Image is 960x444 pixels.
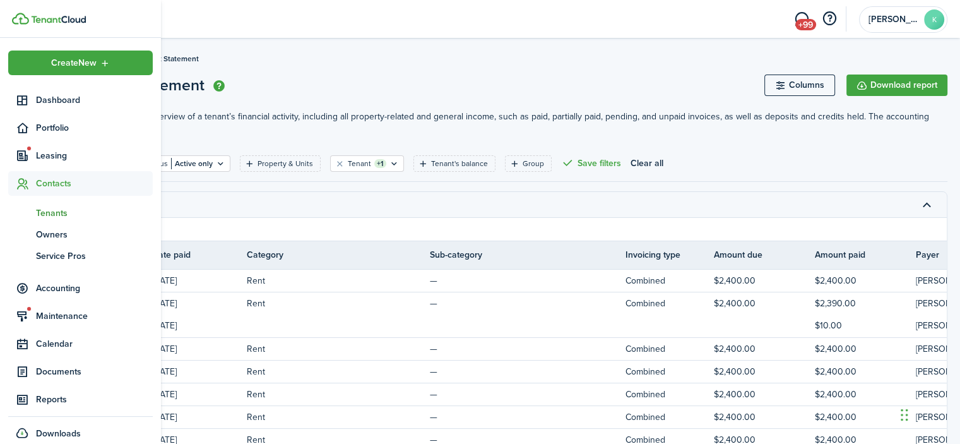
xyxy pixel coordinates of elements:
td: Rent [247,340,430,357]
td: Combined [625,386,714,403]
span: Accounting [36,282,153,295]
filter-tag: Open filter [107,155,230,172]
filter-tag-counter: +1 [374,159,386,168]
td: $2,400.00 [714,340,815,357]
span: Calendar [36,337,153,351]
span: Reports [36,393,153,406]
td: — [430,340,625,357]
span: Tenants [36,207,153,220]
a: Dashboard [8,88,153,112]
span: Leasing [36,149,153,162]
td: Combined [625,340,714,357]
button: Clear all [631,155,663,172]
span: Documents [36,365,153,378]
span: Create New [51,59,97,68]
filter-tag: Open filter [240,155,321,172]
th: Invoicing type [625,248,714,261]
button: Columns [764,75,835,96]
td: $2,400.00 [714,409,815,426]
td: [DATE] [152,317,247,334]
td: [DATE] [152,295,247,312]
th: Category [247,248,430,261]
td: $2,400.00 [815,386,916,403]
a: Reports [8,387,153,412]
td: — [430,386,625,403]
td: $2,400.00 [714,272,815,289]
avatar-text: K [924,9,944,30]
span: Downloads [36,427,81,440]
span: Portfolio [36,121,153,135]
a: Tenants [8,202,153,224]
td: $2,400.00 [815,363,916,380]
span: Maintenance [36,309,153,323]
td: $2,400.00 [815,340,916,357]
td: — [430,409,625,426]
filter-tag-label: Tenant [348,158,371,169]
span: Katherine [868,15,919,24]
button: Download report [846,75,947,96]
th: Amount paid [815,248,916,261]
td: [DATE] [152,363,247,380]
button: Open menu [8,51,153,75]
td: Rent [247,272,430,289]
td: — [430,295,625,312]
td: $2,400.00 [714,363,815,380]
filter-tag: Open filter [413,155,495,172]
p: The report provides an overview of a tenant’s financial activity, including all property-related ... [57,110,947,136]
filter-tag-label: Property & Units [258,158,313,169]
div: Drag [901,396,908,434]
button: Save filters [561,155,621,172]
filter-tag: Open filter [505,155,552,172]
filter-tag-label: Tenant's balance [431,158,488,169]
td: Rent [247,386,430,403]
td: $2,400.00 [815,409,916,426]
img: TenantCloud [31,16,86,23]
td: $2,400.00 [714,386,815,403]
td: Rent [247,363,430,380]
th: Amount due [714,248,815,261]
filter-tag: Open filter [330,155,404,172]
span: Tenant Statement [138,53,199,64]
span: Owners [36,228,153,241]
span: Service Pros [36,249,153,263]
button: Open resource center [819,8,840,30]
td: [DATE] [152,272,247,289]
a: Service Pros [8,245,153,267]
filter-tag-label: Group [523,158,544,169]
filter-tag-value: Active only [171,158,213,169]
img: TenantCloud [12,13,29,25]
td: Combined [625,272,714,289]
td: $2,400.00 [714,295,815,312]
td: [DATE] [152,409,247,426]
a: Owners [8,224,153,245]
td: Rent [247,295,430,312]
iframe: Chat Widget [897,383,960,444]
td: Combined [625,409,714,426]
td: Combined [625,363,714,380]
button: Clear filter [335,159,345,169]
td: Rent [247,409,430,426]
td: [DATE] [152,340,247,357]
button: Toggle accordion [916,194,937,215]
span: +99 [795,19,816,30]
span: Dashboard [36,93,153,107]
span: Contacts [36,177,153,190]
td: Combined [625,295,714,312]
td: — [430,272,625,289]
td: $2,390.00 [815,295,916,312]
td: $10.00 [815,317,916,334]
a: Messaging [790,3,814,35]
td: [DATE] [152,386,247,403]
th: Date paid [152,248,247,261]
th: Sub-category [430,248,625,261]
td: — [430,363,625,380]
td: $2,400.00 [815,272,916,289]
